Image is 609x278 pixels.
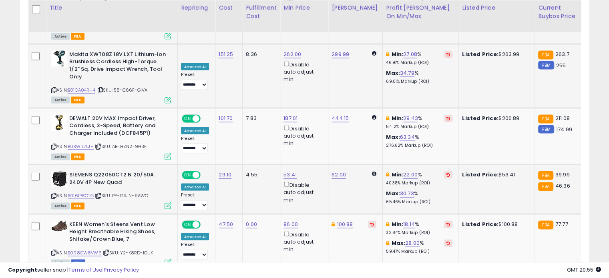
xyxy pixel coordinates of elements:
[181,63,209,70] div: Amazon AI
[246,114,274,122] div: 7.83
[181,4,212,12] div: Repricing
[69,50,167,82] b: Makita XWT08Z 18V LXT Lithium-Ion Brushless Cordless High-Torque 1/2" Sq. Drive Impact Wrench, To...
[181,183,209,190] div: Amazon AI
[49,4,174,12] div: Title
[555,114,570,122] span: 211.08
[386,180,452,186] p: 40.38% Markup (ROI)
[386,142,452,148] p: 276.62% Markup (ROI)
[332,50,349,58] a: 299.99
[68,249,102,256] a: B098CW8VW6
[51,33,70,40] span: All listings currently available for purchase on Amazon
[403,170,418,178] a: 22.00
[556,61,566,69] span: 255
[68,86,95,93] a: B01CA04RH4
[95,192,148,198] span: | SKU: PY-G9JN-9AWO
[383,0,459,32] th: The percentage added to the cost of goods (COGS) that forms the calculator for Min & Max prices.
[183,115,193,122] span: ON
[51,202,70,209] span: All listings currently available for purchase on Amazon
[462,171,529,178] div: $53.41
[391,50,403,58] b: Min:
[51,171,171,208] div: ASIN:
[386,133,400,140] b: Max:
[337,220,353,228] a: 100.88
[181,136,209,154] div: Preset:
[219,220,233,228] a: 47.50
[462,220,529,228] div: $100.88
[386,189,400,197] b: Max:
[219,170,231,178] a: 29.10
[403,114,418,122] a: 29.43
[68,192,94,199] a: B0161P8OTG
[283,124,322,147] div: Disable auto adjust min
[51,96,70,103] span: All listings currently available for purchase on Amazon
[386,220,452,235] div: %
[400,133,415,141] a: 63.34
[219,4,239,12] div: Cost
[95,143,147,149] span: | SKU: AB-HZN2-9H3F
[183,172,193,178] span: ON
[391,220,403,228] b: Min:
[283,60,322,83] div: Disable auto adjust min
[386,124,452,129] p: 54.12% Markup (ROI)
[462,50,529,58] div: $263.99
[283,170,297,178] a: 53.41
[71,33,84,40] span: FBA
[403,220,415,228] a: 18.14
[246,171,274,178] div: 4.55
[199,221,212,228] span: OFF
[462,50,498,58] b: Listed Price:
[400,69,414,77] a: 34.79
[386,248,452,254] p: 59.47% Markup (ROI)
[199,115,212,122] span: OFF
[246,50,274,58] div: 8.36
[104,266,139,274] a: Privacy Policy
[96,86,147,93] span: | SKU: 58-C66F-GIVA
[538,171,553,180] small: FBA
[332,114,349,122] a: 444.15
[183,221,193,228] span: ON
[51,50,171,102] div: ASIN:
[538,4,579,20] div: Current Buybox Price
[538,50,553,59] small: FBA
[386,69,400,76] b: Max:
[181,127,209,134] div: Amazon AI
[538,125,554,133] small: FBM
[246,4,277,20] div: Fulfillment Cost
[403,50,417,58] a: 27.08
[462,170,498,178] b: Listed Price:
[51,220,67,231] img: 41XBdpVj7DL._SL40_.jpg
[386,50,452,65] div: %
[462,114,529,122] div: $206.89
[219,50,233,58] a: 151.25
[386,199,452,204] p: 65.46% Markup (ROI)
[283,4,325,12] div: Min Price
[538,220,553,229] small: FBA
[332,170,346,178] a: 62.00
[555,220,568,228] span: 77.77
[71,202,84,209] span: FBA
[405,239,420,247] a: 28.00
[386,4,455,20] div: Profit [PERSON_NAME] on Min/Max
[538,114,553,123] small: FBA
[567,266,601,274] span: 2025-08-14 20:55 GMT
[51,153,70,160] span: All listings currently available for purchase on Amazon
[8,266,37,274] strong: Copyright
[386,230,452,235] p: 32.84% Markup (ROI)
[283,230,322,253] div: Disable auto adjust min
[283,114,297,122] a: 187.01
[68,266,103,274] a: Terms of Use
[391,170,403,178] b: Min:
[181,242,209,260] div: Preset:
[386,133,452,148] div: %
[246,220,257,228] a: 0.00
[391,239,405,246] b: Max:
[68,143,94,150] a: B0BW1L7LJH
[556,125,572,133] span: 174.99
[181,192,209,210] div: Preset:
[199,172,212,178] span: OFF
[332,4,379,12] div: [PERSON_NAME]
[386,239,452,254] div: %
[391,114,403,122] b: Min:
[386,69,452,84] div: %
[181,72,209,90] div: Preset:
